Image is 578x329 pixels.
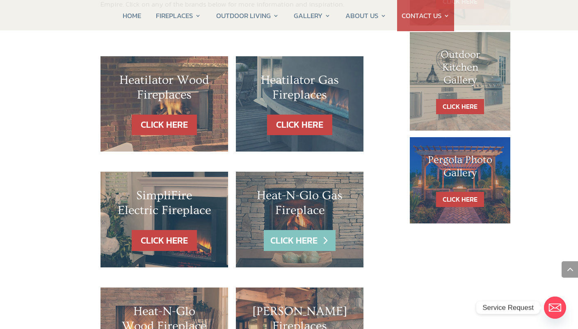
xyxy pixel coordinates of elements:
[252,73,347,106] h2: Heatilator Gas Fireplaces
[426,48,494,91] h1: Outdoor Kitchen Gallery
[544,297,566,319] a: Email
[436,192,484,207] a: CLICK HERE
[117,73,212,106] h2: Heatilator Wood Fireplaces
[252,188,347,222] h2: Heat-N-Glo Gas Fireplace
[132,230,197,251] a: CLICK HERE
[426,154,494,183] h1: Pergola Photo Gallery
[267,115,332,136] a: CLICK HERE
[132,115,197,136] a: CLICK HERE
[117,188,212,222] h2: SimpliFire Electric Fireplace
[436,99,484,114] a: CLICK HERE
[264,230,335,251] a: CLICK HERE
